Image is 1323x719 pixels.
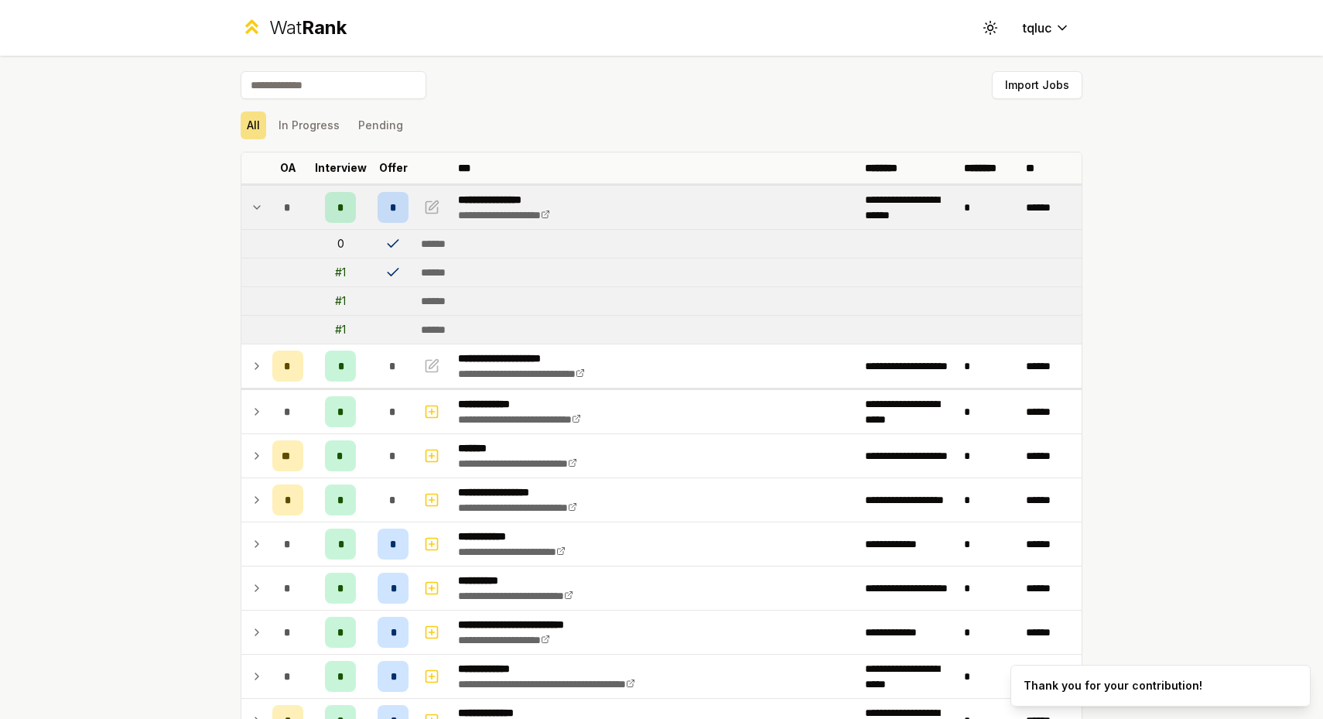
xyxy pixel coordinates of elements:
p: Interview [315,160,367,176]
button: tqluc [1010,14,1082,42]
a: WatRank [241,15,347,40]
button: Import Jobs [992,71,1082,99]
button: In Progress [272,111,346,139]
div: # 1 [335,322,346,337]
div: Wat [269,15,347,40]
p: Offer [379,160,408,176]
td: 0 [309,230,371,258]
div: # 1 [335,265,346,280]
div: Thank you for your contribution! [1024,678,1202,693]
span: Rank [302,16,347,39]
button: All [241,111,266,139]
button: Pending [352,111,409,139]
div: # 1 [335,293,346,309]
p: OA [280,160,296,176]
span: tqluc [1023,19,1051,37]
